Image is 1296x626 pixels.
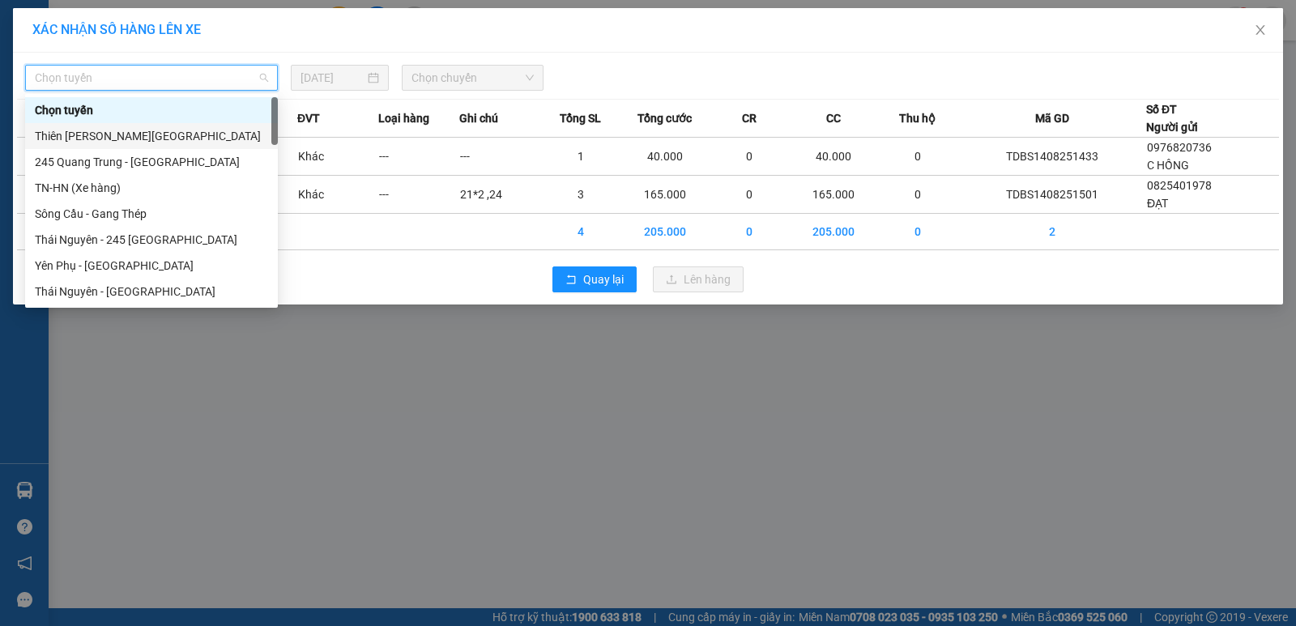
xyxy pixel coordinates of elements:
[35,205,268,223] div: Sông Cầu - Gang Thép
[151,40,677,60] li: 271 - [PERSON_NAME] - [GEOGRAPHIC_DATA] - [GEOGRAPHIC_DATA]
[637,109,692,127] span: Tổng cước
[621,138,709,176] td: 40.000
[540,138,621,176] td: 1
[35,153,268,171] div: 245 Quang Trung - [GEOGRAPHIC_DATA]
[459,138,540,176] td: ---
[1035,109,1069,127] span: Mã GD
[20,110,195,164] b: GỬI : VP Thiên [PERSON_NAME]
[1147,141,1212,154] span: 0976820736
[877,214,958,250] td: 0
[1238,8,1283,53] button: Close
[378,176,459,214] td: ---
[540,214,621,250] td: 4
[1147,179,1212,192] span: 0825401978
[35,127,268,145] div: Thiên [PERSON_NAME][GEOGRAPHIC_DATA]
[621,214,709,250] td: 205.000
[25,279,278,304] div: Thái Nguyên - Yên Phụ
[20,20,142,101] img: logo.jpg
[1146,100,1198,136] div: Số ĐT Người gửi
[411,66,534,90] span: Chọn chuyến
[25,227,278,253] div: Thái Nguyên - 245 Quang Trung
[35,179,268,197] div: TN-HN (Xe hàng)
[32,22,201,37] span: XÁC NHẬN SỐ HÀNG LÊN XE
[877,176,958,214] td: 0
[1147,197,1168,210] span: ĐẠT
[552,266,637,292] button: rollbackQuay lại
[35,257,268,275] div: Yên Phụ - [GEOGRAPHIC_DATA]
[297,176,378,214] td: Khác
[958,138,1146,176] td: TDBS1408251433
[1147,159,1189,172] span: C HỒNG
[25,97,278,123] div: Chọn tuyến
[540,176,621,214] td: 3
[1254,23,1267,36] span: close
[958,176,1146,214] td: TDBS1408251501
[742,109,757,127] span: CR
[35,231,268,249] div: Thái Nguyên - 245 [GEOGRAPHIC_DATA]
[653,266,744,292] button: uploadLên hàng
[790,214,877,250] td: 205.000
[35,283,268,300] div: Thái Nguyên - [GEOGRAPHIC_DATA]
[459,176,540,214] td: 21*2 ,24
[560,109,601,127] span: Tổng SL
[826,109,841,127] span: CC
[621,176,709,214] td: 165.000
[35,66,268,90] span: Chọn tuyến
[378,109,429,127] span: Loại hàng
[958,214,1146,250] td: 2
[877,138,958,176] td: 0
[25,123,278,149] div: Thiên Đường Bảo Sơn - Thái Nguyên
[565,274,577,287] span: rollback
[297,138,378,176] td: Khác
[583,270,624,288] span: Quay lại
[35,101,268,119] div: Chọn tuyến
[301,69,364,87] input: 14/08/2025
[899,109,936,127] span: Thu hộ
[459,109,498,127] span: Ghi chú
[297,109,320,127] span: ĐVT
[709,214,790,250] td: 0
[790,138,877,176] td: 40.000
[378,138,459,176] td: ---
[790,176,877,214] td: 165.000
[709,138,790,176] td: 0
[709,176,790,214] td: 0
[25,149,278,175] div: 245 Quang Trung - Thái Nguyên
[25,253,278,279] div: Yên Phụ - Thái Nguyên
[25,175,278,201] div: TN-HN (Xe hàng)
[25,201,278,227] div: Sông Cầu - Gang Thép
